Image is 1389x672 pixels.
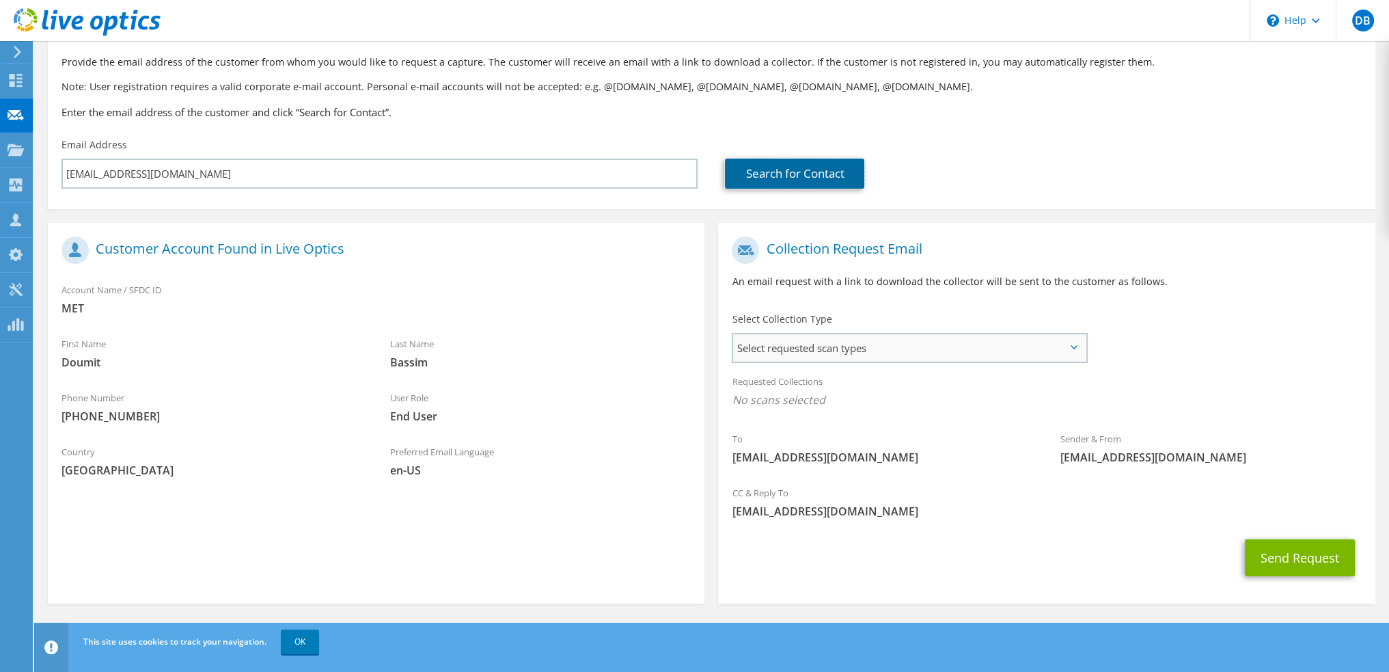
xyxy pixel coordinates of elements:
[83,636,266,647] span: This site uses cookies to track your navigation.
[718,367,1375,418] div: Requested Collections
[1047,425,1375,472] div: Sender & From
[732,274,1361,289] p: An email request with a link to download the collector will be sent to the customer as follows.
[61,409,363,424] span: [PHONE_NUMBER]
[61,138,127,152] label: Email Address
[61,79,1362,94] p: Note: User registration requires a valid corporate e-mail account. Personal e-mail accounts will ...
[733,334,1086,362] span: Select requested scan types
[48,330,376,377] div: First Name
[1245,539,1355,576] button: Send Request
[61,463,363,478] span: [GEOGRAPHIC_DATA]
[61,237,684,264] h1: Customer Account Found in Live Optics
[390,409,691,424] span: End User
[48,438,376,485] div: Country
[376,438,705,485] div: Preferred Email Language
[61,105,1362,120] h3: Enter the email address of the customer and click “Search for Contact”.
[390,355,691,370] span: Bassim
[48,275,704,323] div: Account Name / SFDC ID
[1060,450,1362,465] span: [EMAIL_ADDRESS][DOMAIN_NAME]
[725,159,864,189] a: Search for Contact
[732,504,1361,519] span: [EMAIL_ADDRESS][DOMAIN_NAME]
[732,392,1361,407] span: No scans selected
[718,425,1047,472] div: To
[1267,14,1279,27] svg: \n
[732,237,1354,264] h1: Collection Request Email
[718,479,1375,526] div: CC & Reply To
[390,463,691,478] span: en-US
[61,301,691,316] span: MET
[376,384,705,431] div: User Role
[1352,10,1374,31] span: DB
[48,384,376,431] div: Phone Number
[61,355,363,370] span: Doumit
[61,55,1362,70] p: Provide the email address of the customer from whom you would like to request a capture. The cust...
[376,330,705,377] div: Last Name
[281,630,319,654] a: OK
[732,450,1033,465] span: [EMAIL_ADDRESS][DOMAIN_NAME]
[732,312,831,326] label: Select Collection Type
